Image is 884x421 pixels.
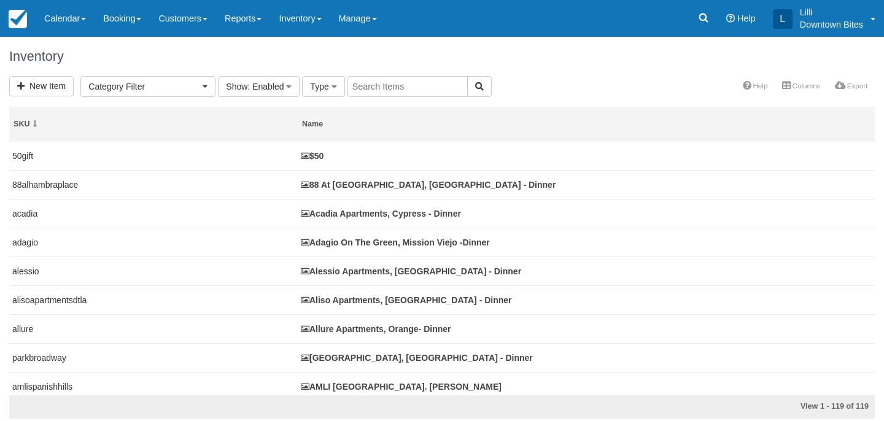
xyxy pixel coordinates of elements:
[800,6,863,18] p: Lilli
[9,10,27,28] img: checkfront-main-nav-mini-logo.png
[302,119,871,129] div: Name
[301,295,512,305] a: Aliso Apartments, [GEOGRAPHIC_DATA] - Dinner
[298,199,875,228] td: Acadia Apartments, Cypress - Dinner
[773,9,793,29] div: L
[301,353,533,363] a: [GEOGRAPHIC_DATA], [GEOGRAPHIC_DATA] - Dinner
[9,257,298,285] td: alessio
[9,372,298,401] td: amlispanishhills
[14,119,293,129] div: SKU
[247,82,284,91] span: : Enabled
[726,14,735,23] i: Help
[298,257,875,285] td: Alessio Apartments, Los Angeles - Dinner
[9,314,298,343] td: allure
[800,18,863,31] p: Downtown Bites
[298,343,875,372] td: AMLI Park Broadway, Long Beach - Dinner
[298,285,875,314] td: Aliso Apartments, Los Angeles - Dinner
[298,372,875,401] td: AMLI Spanish Hills. Camarillo - Dinner
[9,343,298,372] td: parkbroadway
[9,49,875,64] h1: Inventory
[301,266,521,276] a: Alessio Apartments, [GEOGRAPHIC_DATA] - Dinner
[9,76,74,96] a: New Item
[737,14,756,23] span: Help
[301,382,502,392] a: AMLI [GEOGRAPHIC_DATA]. [PERSON_NAME]
[80,76,215,97] button: Category Filter
[775,77,828,95] a: Columns
[828,77,875,95] a: Export
[301,324,451,334] a: Allure Apartments, Orange- Dinner
[226,82,247,91] span: Show
[298,228,875,257] td: Adagio On The Green, Mission Viejo -Dinner
[301,209,461,218] a: Acadia Apartments, Cypress - Dinner
[298,142,875,171] td: $50
[302,76,344,97] button: Type
[9,142,298,171] td: 50gift
[9,170,298,199] td: 88alhambraplace
[735,77,775,95] a: Help
[301,180,556,190] a: 88 At [GEOGRAPHIC_DATA], [GEOGRAPHIC_DATA] - Dinner
[9,228,298,257] td: adagio
[9,199,298,228] td: acadia
[9,285,298,314] td: alisoapartmentsdtla
[298,170,875,199] td: 88 At Alhambra Place, Alhambra - Dinner
[592,401,869,412] div: View 1 - 119 of 119
[218,76,300,97] button: Show: Enabled
[347,76,468,97] input: Search Items
[301,238,490,247] a: Adagio On The Green, Mission Viejo -Dinner
[301,151,324,161] a: $50
[298,314,875,343] td: Allure Apartments, Orange- Dinner
[735,77,875,96] ul: More
[310,82,328,91] span: Type
[88,80,200,93] span: Category Filter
